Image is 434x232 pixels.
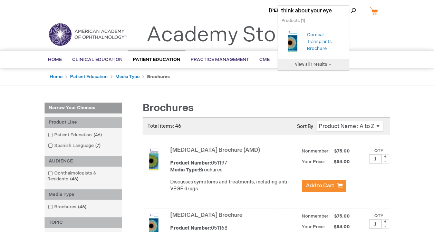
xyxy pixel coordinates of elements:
[92,132,104,138] span: 46
[326,159,351,165] span: $54.00
[170,160,211,166] strong: Product Number:
[307,32,332,51] a: Corneal Transplants Brochure
[45,117,122,128] div: Product Line
[143,148,165,170] img: Age-Related Macular Degeneration Brochure (AMD)
[94,143,102,148] span: 7
[369,154,382,164] input: Qty
[133,57,180,62] span: Patient Education
[45,103,122,114] strong: Narrow Your Choices
[170,160,298,173] div: 051197 Brochures
[302,224,325,230] strong: Your Price:
[302,147,330,156] strong: Nonmember:
[333,213,351,219] span: $75.00
[278,59,349,70] a: View all 1 results →
[302,212,330,221] strong: Nonmember:
[147,74,170,80] strong: Brochures
[278,5,349,16] input: Name, # or keyword
[170,167,199,173] strong: Media Type:
[50,74,62,80] a: Home
[302,180,346,192] button: Add to Cart
[72,57,123,62] span: Clinical Education
[374,148,384,154] label: Qty
[45,189,122,200] div: Media Type
[301,18,305,23] span: ( )
[170,225,211,231] strong: Product Number:
[278,26,349,59] ul: Search Autocomplete Result
[46,143,103,149] a: Spanish Language7
[45,217,122,228] div: TOPIC
[191,57,249,62] span: Practice Management
[76,204,88,210] span: 46
[46,204,89,210] a: Brochures46
[281,28,307,57] a: Corneal Transplants Brochure
[115,74,139,80] a: Media Type
[147,123,181,129] span: Total items: 46
[48,57,62,62] span: Home
[326,224,351,230] span: $54.00
[306,182,334,189] span: Add to Cart
[143,102,194,114] span: Brochures
[333,148,351,154] span: $75.00
[146,23,295,48] a: Academy Store
[46,170,120,182] a: Ophthalmologists & Residents46
[302,159,325,165] strong: Your Price:
[46,132,105,138] a: Patient Education46
[68,176,80,182] span: 46
[170,147,260,154] a: [MEDICAL_DATA] Brochure (AMD)
[295,62,332,67] span: View all 1 results →
[281,18,300,23] span: Products
[269,8,307,13] a: [PERSON_NAME]
[302,18,304,23] span: 1
[281,28,303,55] img: Corneal Transplants Brochure
[332,3,359,17] span: Search
[70,74,108,80] a: Patient Education
[369,219,382,229] input: Qty
[297,124,313,129] label: Sort By
[259,57,270,62] span: CME
[374,213,384,219] label: Qty
[170,179,298,192] p: Discusses symptoms and treatments, including anti-VEGF drugs
[45,156,122,167] div: AUDIENCE
[170,212,242,219] a: [MEDICAL_DATA] Brochure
